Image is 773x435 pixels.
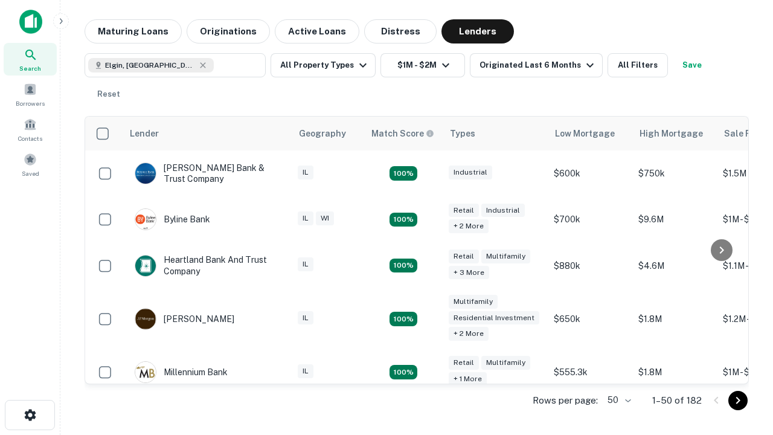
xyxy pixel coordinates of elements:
div: Low Mortgage [555,126,615,141]
img: picture [135,209,156,230]
img: picture [135,362,156,382]
span: Search [19,63,41,73]
a: Contacts [4,113,57,146]
div: IL [298,257,313,271]
div: 50 [603,391,633,409]
div: Matching Properties: 25, hasApolloMatch: undefined [390,312,417,326]
td: $750k [632,150,717,196]
div: Multifamily [481,250,530,263]
div: Millennium Bank [135,361,228,383]
button: Maturing Loans [85,19,182,43]
td: $1.8M [632,349,717,395]
div: Capitalize uses an advanced AI algorithm to match your search with the best lender. The match sco... [371,127,434,140]
p: Rows per page: [533,393,598,408]
div: Multifamily [481,356,530,370]
img: picture [135,163,156,184]
div: Multifamily [449,295,498,309]
div: [PERSON_NAME] Bank & Trust Company [135,163,280,184]
div: Industrial [449,166,492,179]
div: [PERSON_NAME] [135,308,234,330]
button: $1M - $2M [380,53,465,77]
button: Originated Last 6 Months [470,53,603,77]
td: $700k [548,196,632,242]
button: Active Loans [275,19,359,43]
div: High Mortgage [640,126,703,141]
button: All Property Types [271,53,376,77]
div: Matching Properties: 16, hasApolloMatch: undefined [390,365,417,379]
div: + 3 more [449,266,489,280]
iframe: Chat Widget [713,338,773,396]
span: Contacts [18,134,42,143]
th: Lender [123,117,292,150]
div: IL [298,166,313,179]
th: Capitalize uses an advanced AI algorithm to match your search with the best lender. The match sco... [364,117,443,150]
th: Types [443,117,548,150]
div: Geography [299,126,346,141]
button: Lenders [441,19,514,43]
button: All Filters [608,53,668,77]
div: Heartland Bank And Trust Company [135,254,280,276]
div: Types [450,126,475,141]
img: picture [135,256,156,276]
img: picture [135,309,156,329]
p: 1–50 of 182 [652,393,702,408]
button: Go to next page [728,391,748,410]
div: Matching Properties: 19, hasApolloMatch: undefined [390,213,417,227]
div: IL [298,311,313,325]
div: + 2 more [449,327,489,341]
img: capitalize-icon.png [19,10,42,34]
div: Residential Investment [449,311,539,325]
td: $600k [548,150,632,196]
button: Originations [187,19,270,43]
button: Save your search to get updates of matches that match your search criteria. [673,53,711,77]
div: Lender [130,126,159,141]
button: Distress [364,19,437,43]
a: Borrowers [4,78,57,111]
span: Saved [22,169,39,178]
th: High Mortgage [632,117,717,150]
td: $880k [548,242,632,288]
div: + 1 more [449,372,487,386]
div: Matching Properties: 28, hasApolloMatch: undefined [390,166,417,181]
th: Low Mortgage [548,117,632,150]
div: Retail [449,204,479,217]
button: Reset [89,82,128,106]
div: + 2 more [449,219,489,233]
td: $4.6M [632,242,717,288]
td: $1.8M [632,289,717,350]
div: WI [316,211,334,225]
td: $9.6M [632,196,717,242]
div: IL [298,211,313,225]
span: Borrowers [16,98,45,108]
div: Originated Last 6 Months [480,58,597,72]
a: Saved [4,148,57,181]
div: Retail [449,356,479,370]
div: Matching Properties: 19, hasApolloMatch: undefined [390,259,417,273]
div: Retail [449,250,479,263]
th: Geography [292,117,364,150]
td: $650k [548,289,632,350]
div: Industrial [481,204,525,217]
span: Elgin, [GEOGRAPHIC_DATA], [GEOGRAPHIC_DATA] [105,60,196,71]
td: $555.3k [548,349,632,395]
div: Byline Bank [135,208,210,230]
a: Search [4,43,57,76]
div: IL [298,364,313,378]
h6: Match Score [371,127,432,140]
